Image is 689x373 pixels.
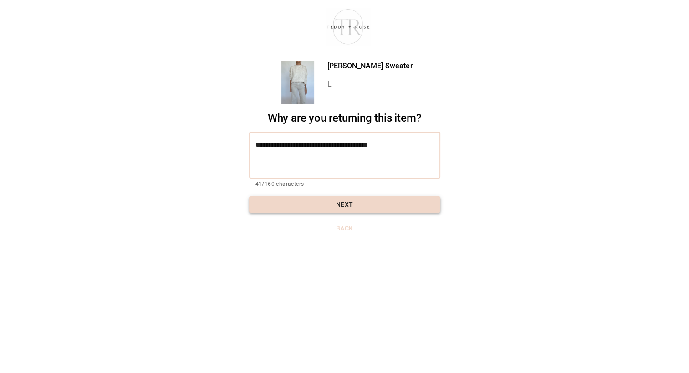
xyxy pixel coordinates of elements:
[327,79,413,90] p: L
[327,61,413,72] p: [PERSON_NAME] Sweater
[249,112,440,125] h2: Why are you returning this item?
[249,220,440,237] button: Back
[249,196,440,213] button: Next
[255,180,434,189] p: 41/160 characters
[322,7,374,46] img: shop-teddyrose.myshopify.com-d93983e8-e25b-478f-b32e-9430bef33fdd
